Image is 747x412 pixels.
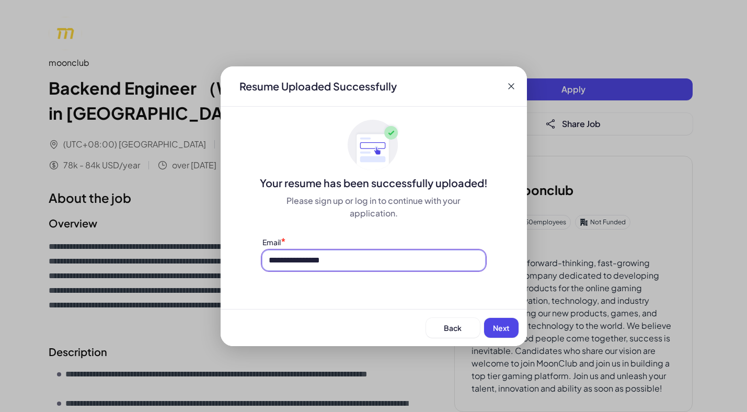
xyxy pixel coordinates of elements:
[444,323,462,333] span: Back
[493,323,510,333] span: Next
[484,318,519,338] button: Next
[262,237,281,247] label: Email
[262,194,485,220] div: Please sign up or log in to continue with your application.
[426,318,480,338] button: Back
[348,119,400,171] img: ApplyedMaskGroup3.svg
[221,176,527,190] div: Your resume has been successfully uploaded!
[231,79,405,94] div: Resume Uploaded Successfully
